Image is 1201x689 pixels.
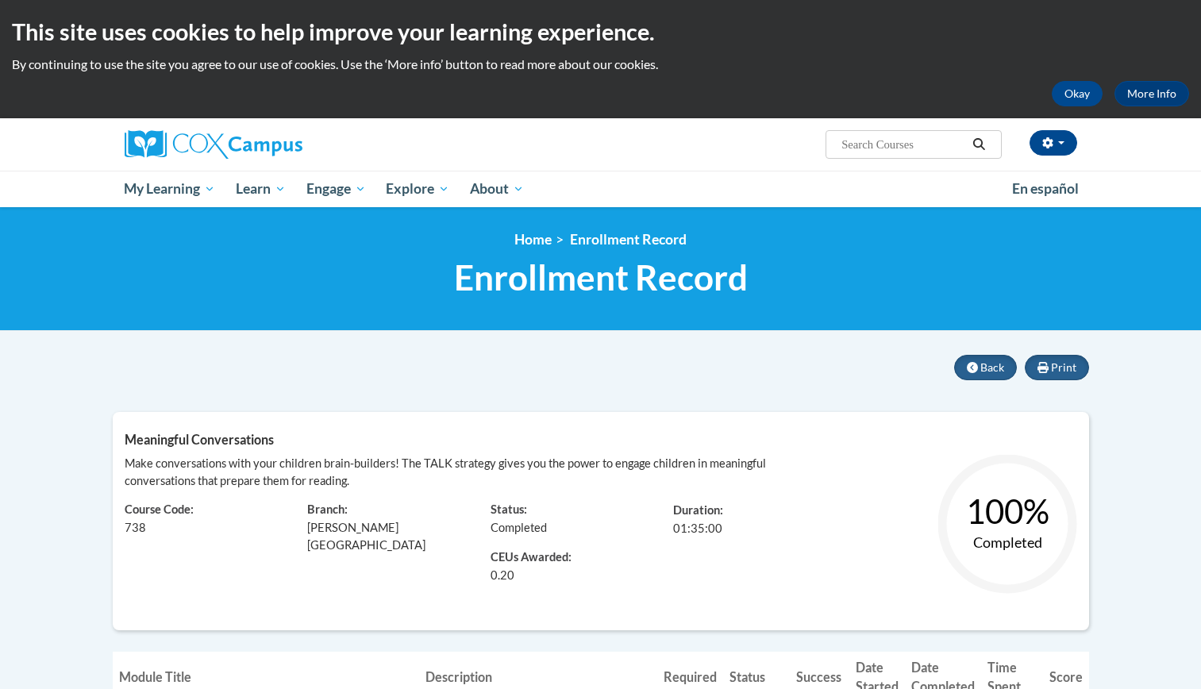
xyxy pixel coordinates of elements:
button: Back [954,355,1017,380]
span: Duration: [673,503,723,517]
span: 738 [125,521,146,534]
span: Enrollment Record [570,231,687,248]
text: Completed [972,533,1041,551]
span: About [470,179,524,198]
a: En español [1002,172,1089,206]
span: Make conversations with your children brain-builders! The TALK strategy gives you the power to en... [125,456,766,487]
div: Main menu [101,171,1101,207]
span: Back [980,360,1004,374]
span: Learn [236,179,286,198]
a: Explore [375,171,460,207]
img: Cox Campus [125,130,302,159]
button: Account Settings [1030,130,1077,156]
a: Home [514,231,552,248]
span: 0.20 [491,567,514,584]
span: Status: [491,502,527,516]
span: Meaningful Conversations [125,432,274,447]
button: Print [1025,355,1089,380]
button: Search [967,135,991,154]
span: Print [1051,360,1076,374]
a: More Info [1114,81,1189,106]
span: CEUs Awarded: [491,549,650,567]
span: Course Code: [125,502,194,516]
a: My Learning [114,171,226,207]
span: Explore [386,179,449,198]
text: 100% [965,491,1049,531]
span: 01:35:00 [673,522,722,535]
button: Okay [1052,81,1103,106]
span: En español [1012,180,1079,197]
span: Enrollment Record [454,256,748,298]
span: Engage [306,179,366,198]
span: Branch: [307,502,348,516]
span: [PERSON_NAME][GEOGRAPHIC_DATA] [307,521,425,552]
a: Engage [296,171,376,207]
span: My Learning [124,179,215,198]
a: Learn [225,171,296,207]
input: Search Courses [840,135,967,154]
p: By continuing to use the site you agree to our use of cookies. Use the ‘More info’ button to read... [12,56,1189,73]
span: Completed [491,521,547,534]
a: Cox Campus [125,130,426,159]
a: About [460,171,534,207]
h2: This site uses cookies to help improve your learning experience. [12,16,1189,48]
